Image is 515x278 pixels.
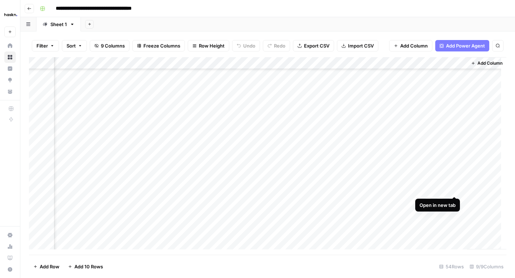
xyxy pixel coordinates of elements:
button: Export CSV [293,40,334,51]
button: Add Column [468,59,505,68]
button: 9 Columns [90,40,129,51]
a: Opportunities [4,74,16,86]
div: 9/9 Columns [467,261,506,272]
img: Haskn Logo [4,8,17,21]
a: Your Data [4,86,16,97]
span: Export CSV [304,42,329,49]
a: Learning Hub [4,252,16,264]
a: Settings [4,229,16,241]
span: Undo [243,42,255,49]
span: Add Row [40,263,59,270]
button: Row Height [188,40,229,51]
span: Add Column [477,60,502,66]
a: Sheet 1 [36,17,81,31]
span: Freeze Columns [143,42,180,49]
span: Add Power Agent [446,42,485,49]
button: Add 10 Rows [64,261,107,272]
span: Filter [36,42,48,49]
button: Undo [232,40,260,51]
button: Redo [263,40,290,51]
button: Sort [62,40,87,51]
div: Sheet 1 [50,21,67,28]
button: Add Column [389,40,432,51]
a: Browse [4,51,16,63]
a: Home [4,40,16,51]
button: Freeze Columns [132,40,185,51]
span: Redo [274,42,285,49]
button: Help + Support [4,264,16,275]
span: Import CSV [348,42,374,49]
button: Filter [32,40,59,51]
div: 54 Rows [436,261,467,272]
button: Add Row [29,261,64,272]
span: Add Column [400,42,428,49]
span: Add 10 Rows [74,263,103,270]
span: 9 Columns [101,42,125,49]
button: Add Power Agent [435,40,489,51]
a: Insights [4,63,16,74]
span: Row Height [199,42,225,49]
button: Import CSV [337,40,378,51]
div: Open in new tab [420,202,456,209]
a: Usage [4,241,16,252]
span: Sort [67,42,76,49]
button: Workspace: Haskn [4,6,16,24]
